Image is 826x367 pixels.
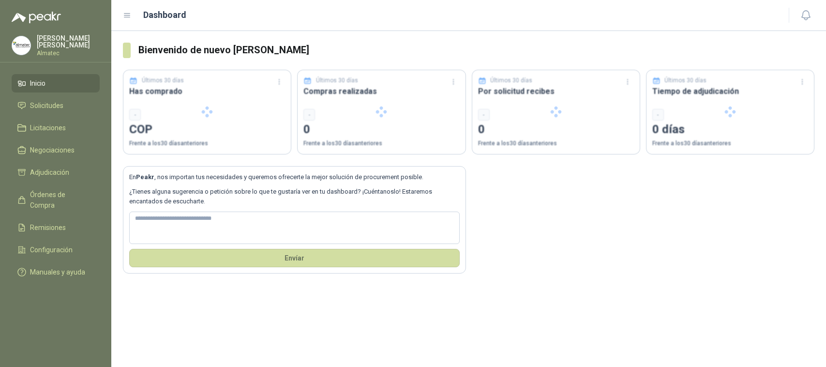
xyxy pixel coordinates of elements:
[30,267,85,277] span: Manuales y ayuda
[138,43,814,58] h3: Bienvenido de nuevo [PERSON_NAME]
[12,36,30,55] img: Company Logo
[12,263,100,281] a: Manuales y ayuda
[12,74,100,92] a: Inicio
[30,167,69,178] span: Adjudicación
[136,173,154,181] b: Peakr
[12,119,100,137] a: Licitaciones
[12,241,100,259] a: Configuración
[12,185,100,214] a: Órdenes de Compra
[30,145,75,155] span: Negociaciones
[30,222,66,233] span: Remisiones
[30,78,45,89] span: Inicio
[143,8,186,22] h1: Dashboard
[129,249,460,267] button: Envíar
[129,172,460,182] p: En , nos importan tus necesidades y queremos ofrecerte la mejor solución de procurement posible.
[129,187,460,207] p: ¿Tienes alguna sugerencia o petición sobre lo que te gustaría ver en tu dashboard? ¡Cuéntanoslo! ...
[30,100,63,111] span: Solicitudes
[12,96,100,115] a: Solicitudes
[37,50,100,56] p: Almatec
[12,12,61,23] img: Logo peakr
[30,189,90,211] span: Órdenes de Compra
[37,35,100,48] p: [PERSON_NAME] [PERSON_NAME]
[30,122,66,133] span: Licitaciones
[12,141,100,159] a: Negociaciones
[30,245,73,255] span: Configuración
[12,163,100,182] a: Adjudicación
[12,218,100,237] a: Remisiones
